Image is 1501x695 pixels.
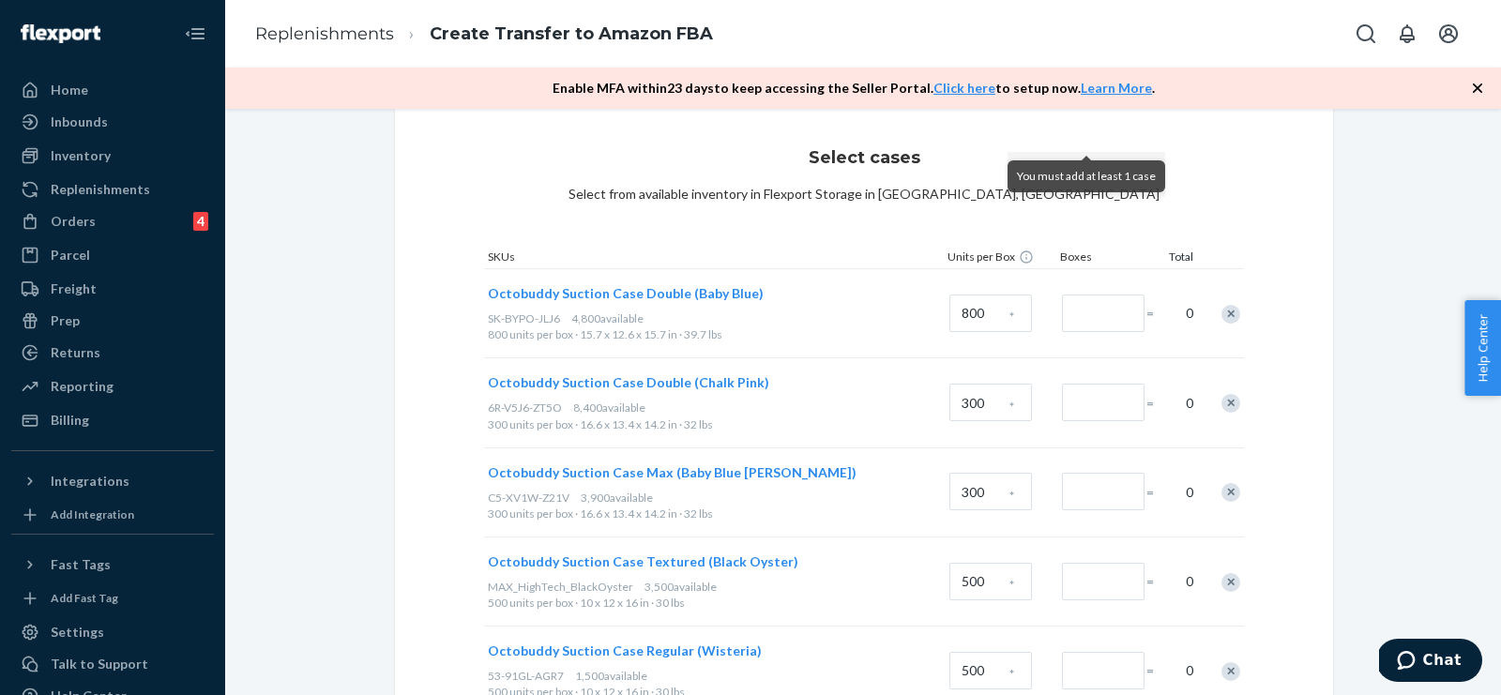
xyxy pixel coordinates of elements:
span: 3,900 available [581,491,653,505]
span: 0 [1175,394,1193,413]
span: 3,500 available [644,580,717,594]
div: Billing [51,411,89,430]
button: Octobuddy Suction Case Textured (Black Oyster) [488,552,798,571]
span: = [1146,661,1165,680]
a: Learn More [1081,80,1152,96]
div: Add Integration [51,506,134,522]
span: Octobuddy Suction Case Max (Baby Blue [PERSON_NAME]) [488,464,857,480]
span: 8,400 available [573,400,645,415]
a: Home [11,75,214,105]
button: Fast Tags [11,550,214,580]
iframe: Opens a widget where you can chat to one of our agents [1379,639,1482,686]
input: Number of boxes [1062,473,1145,510]
div: Units per Box [944,249,1056,268]
div: Replenishments [51,180,150,199]
span: = [1146,572,1165,591]
a: Replenishments [11,174,214,204]
input: Case Quantity [949,563,1032,600]
div: 300 units per box · 16.6 x 13.4 x 14.2 in · 32 lbs [488,416,941,432]
span: = [1146,304,1165,323]
div: Inbounds [51,113,108,131]
button: Close Navigation [176,15,214,53]
span: 4,800 available [571,311,644,325]
div: Remove Item [1221,483,1240,502]
div: Remove Item [1221,305,1240,324]
div: Remove Item [1221,394,1240,413]
button: Octobuddy Suction Case Max (Baby Blue [PERSON_NAME]) [488,463,857,482]
a: Inventory [11,141,214,171]
div: Settings [51,623,104,642]
input: Case Quantity [949,384,1032,421]
div: Fast Tags [51,555,111,574]
a: Reporting [11,371,214,401]
a: Add Fast Tag [11,587,214,610]
div: Prep [51,311,80,330]
div: Parcel [51,246,90,264]
span: MAX_HighTech_BlackOyster [488,580,633,594]
span: SK-BYPO-JLJ6 [488,311,560,325]
button: Octobuddy Suction Case Double (Chalk Pink) [488,373,769,392]
button: Open Search Box [1347,15,1385,53]
a: Click here [933,80,995,96]
a: Replenishments [255,23,394,44]
span: Octobuddy Suction Case Textured (Black Oyster) [488,553,798,569]
div: Reporting [51,377,114,396]
div: Select from available inventory in Flexport Storage in [GEOGRAPHIC_DATA], [GEOGRAPHIC_DATA] [569,185,1160,204]
a: Inbounds [11,107,214,137]
div: Total [1150,249,1197,268]
span: = [1146,394,1165,413]
a: Create Transfer to Amazon FBA [430,23,713,44]
ol: breadcrumbs [240,7,728,62]
input: Number of boxes [1062,652,1145,689]
a: Add Integration [11,504,214,526]
div: Boxes [1056,249,1150,268]
div: Orders [51,212,96,231]
div: 4 [193,212,208,231]
span: = [1146,483,1165,502]
button: Integrations [11,466,214,496]
span: Octobuddy Suction Case Regular (Wisteria) [488,642,762,658]
div: 800 units per box · 15.7 x 12.6 x 15.7 in · 39.7 lbs [488,326,941,342]
span: Octobuddy Suction Case Double (Chalk Pink) [488,374,769,390]
span: 0 [1175,304,1193,323]
span: Octobuddy Suction Case Double (Baby Blue) [488,285,764,301]
a: Returns [11,338,214,368]
a: Freight [11,274,214,304]
div: 300 units per box · 16.6 x 13.4 x 14.2 in · 32 lbs [488,506,941,521]
a: Parcel [11,240,214,270]
span: 53-91GL-AGR7 [488,669,564,683]
input: Number of boxes [1062,384,1145,421]
div: Returns [51,343,100,362]
input: Number of boxes [1062,563,1145,600]
input: Case Quantity [949,295,1032,332]
div: 500 units per box · 10 x 12 x 16 in · 30 lbs [488,595,941,611]
a: Orders4 [11,206,214,236]
div: SKUs [484,249,943,268]
a: Prep [11,306,214,336]
div: Freight [51,280,97,298]
button: Talk to Support [11,649,214,679]
input: Number of boxes [1062,295,1145,332]
div: You must add at least 1 case [1008,160,1165,192]
button: Octobuddy Suction Case Regular (Wisteria) [488,642,762,660]
div: Inventory [51,146,111,165]
input: Case Quantity [949,652,1032,689]
h3: Select cases [809,145,920,170]
button: Open account menu [1430,15,1467,53]
div: Add Fast Tag [51,590,118,606]
button: Octobuddy Suction Case Double (Baby Blue) [488,284,764,303]
span: 0 [1175,661,1193,680]
input: Case Quantity [949,473,1032,510]
div: Integrations [51,472,129,491]
button: Help Center [1464,300,1501,396]
span: 0 [1175,483,1193,502]
span: 6R-V5J6-ZT5O [488,400,562,415]
div: Talk to Support [51,655,148,673]
span: 0 [1175,572,1193,591]
div: Remove Item [1221,573,1240,592]
span: 1,500 available [575,669,647,683]
button: Open notifications [1388,15,1426,53]
p: Enable MFA within 23 days to keep accessing the Seller Portal. to setup now. . [553,79,1155,98]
